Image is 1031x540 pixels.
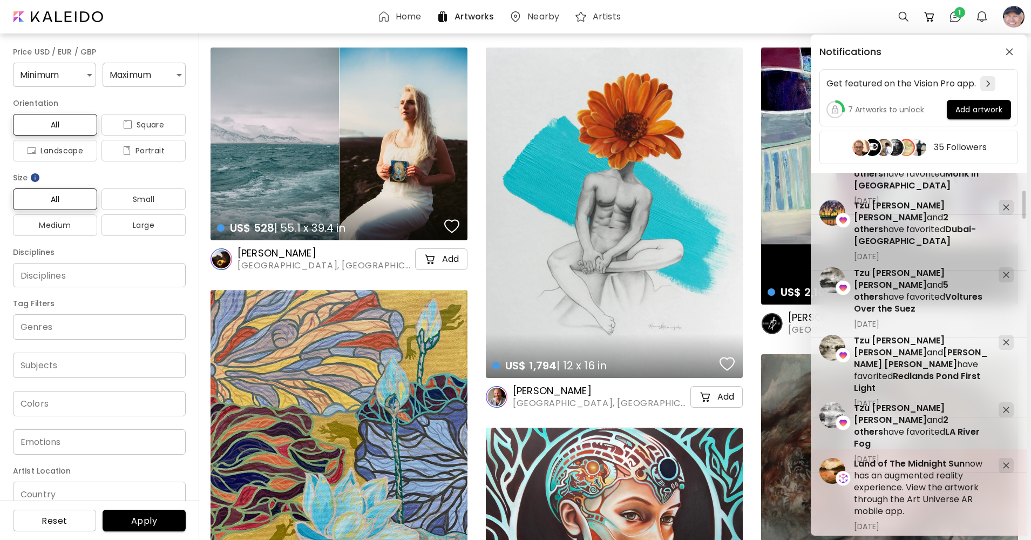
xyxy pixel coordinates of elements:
h5: and have favorited [854,200,990,247]
img: chevron [986,80,990,87]
span: Redlands Pond First Light [854,370,980,394]
span: others [854,223,883,235]
span: others [854,291,883,303]
span: Tzu [PERSON_NAME] [PERSON_NAME] [854,267,945,291]
span: 2 [943,211,948,224]
h5: and have favorited [854,402,990,450]
button: closeButton [1001,43,1018,60]
h5: Notifications [819,46,881,57]
span: Dubai-[GEOGRAPHIC_DATA] [854,223,976,247]
span: LA River Fog [854,426,980,450]
span: Tzu [PERSON_NAME] [PERSON_NAME] [854,334,945,359]
span: 2 [943,414,948,426]
span: [DATE] [854,522,990,531]
span: Tzu [PERSON_NAME] [PERSON_NAME] [854,199,945,224]
span: [PERSON_NAME] [PERSON_NAME] [854,346,988,370]
span: others [854,426,883,438]
span: [DATE] [854,319,990,329]
img: closeButton [1006,48,1013,56]
h5: Get featured on the Vision Pro app. [826,78,976,89]
span: 5 [943,279,948,291]
span: Add artwork [955,104,1002,116]
h5: now has an augmented reality experience. View the artwork through the Art Universe AR mobile app. [854,458,990,517]
h5: and have favorited [854,267,990,315]
h5: and have favorited [854,335,990,394]
span: others [854,167,883,180]
span: Land of The Midnight Sun [854,457,965,470]
span: Voltures Over the Suez [854,291,982,315]
button: Add artwork [947,100,1011,119]
span: Monk in [GEOGRAPHIC_DATA] [854,167,979,192]
h5: 35 Followers [934,142,987,153]
h5: 7 Artworks to unlock [848,104,924,115]
span: [DATE] [854,252,990,261]
span: [DATE] [854,399,990,408]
